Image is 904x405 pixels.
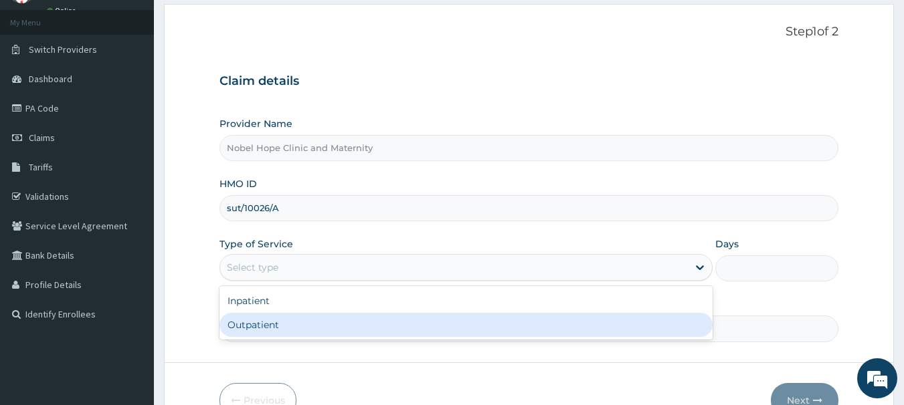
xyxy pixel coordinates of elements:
[29,132,55,144] span: Claims
[219,289,713,313] div: Inpatient
[219,74,839,89] h3: Claim details
[219,177,257,190] label: HMO ID
[25,67,54,100] img: d_794563401_company_1708531726252_794563401
[219,7,252,39] div: Minimize live chat window
[29,73,72,85] span: Dashboard
[29,161,53,173] span: Tariffs
[29,43,97,55] span: Switch Providers
[7,266,255,313] textarea: Type your message and hit 'Enter'
[219,117,292,130] label: Provider Name
[70,75,225,92] div: Chat with us now
[219,237,293,251] label: Type of Service
[219,195,839,221] input: Enter HMO ID
[47,6,79,15] a: Online
[219,313,713,337] div: Outpatient
[227,261,278,274] div: Select type
[219,25,839,39] p: Step 1 of 2
[78,119,185,254] span: We're online!
[715,237,739,251] label: Days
